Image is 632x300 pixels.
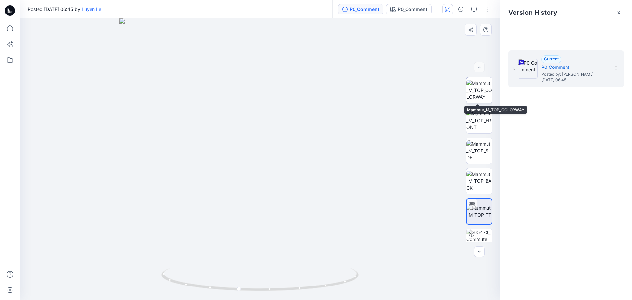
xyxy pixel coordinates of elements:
span: [DATE] 06:45 [541,78,607,82]
img: Mammut_M_TOP_TT [467,205,492,218]
span: Current [544,56,559,61]
button: Close [616,10,621,15]
div: P0_Comment [398,6,427,13]
img: Mammut_M_TOP_FRONT [466,110,492,131]
button: P0_Comment [338,4,383,14]
div: P0_Comment [350,6,379,13]
span: Version History [508,9,557,16]
a: Luyen Le [82,6,101,12]
img: 105473_Commute SO Hooded Jacket Men AF P0_Comment [466,229,492,255]
img: Mammut_M_TOP_SIDE [466,140,492,161]
img: P0_Comment [518,59,538,79]
button: Details [456,4,466,14]
h5: P0_Comment [541,63,607,71]
span: Posted [DATE] 06:45 by [28,6,101,13]
button: P0_Comment [386,4,432,14]
span: Posted by: Luyen Le [541,71,607,78]
span: 1. [512,66,515,72]
img: Mammut_M_TOP_BACK [466,171,492,191]
img: Mammut_M_TOP_COLORWAY [466,80,492,100]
